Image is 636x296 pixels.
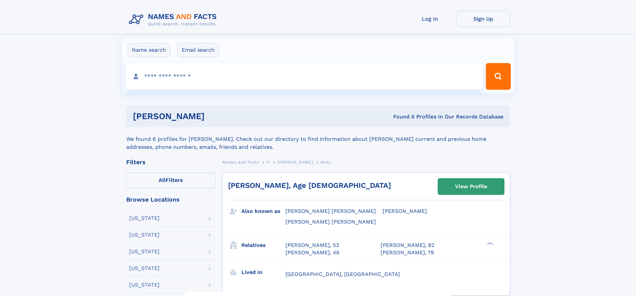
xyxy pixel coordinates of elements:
a: Sign Up [457,11,510,27]
label: Email search [177,43,219,57]
label: Name search [128,43,170,57]
div: We found 6 profiles for [PERSON_NAME]. Check out our directory to find information about [PERSON_... [126,127,510,151]
h3: Relatives [241,240,285,251]
span: [PERSON_NAME] [PERSON_NAME] [285,208,376,214]
span: H [266,160,270,165]
div: Found 6 Profiles In Our Records Database [299,113,503,120]
input: search input [126,63,483,90]
div: [US_STATE] [129,216,160,221]
a: [PERSON_NAME], 53 [285,242,339,249]
div: [US_STATE] [129,266,160,271]
span: [PERSON_NAME] [383,208,427,214]
a: H [266,158,270,166]
a: [PERSON_NAME] [277,158,313,166]
h1: [PERSON_NAME] [133,112,299,120]
div: View Profile [455,179,487,194]
img: Logo Names and Facts [126,11,222,29]
a: [PERSON_NAME], Age [DEMOGRAPHIC_DATA] [228,181,391,190]
a: View Profile [438,179,504,195]
div: [US_STATE] [129,282,160,288]
a: Log In [403,11,457,27]
label: Filters [126,173,216,189]
a: Names and Facts [222,158,259,166]
h3: Lived in [241,267,285,278]
div: Filters [126,159,216,165]
div: Browse Locations [126,197,216,203]
span: [PERSON_NAME] [PERSON_NAME] [285,219,376,225]
h3: Also known as [241,206,285,217]
a: [PERSON_NAME], 82 [381,242,434,249]
span: Kody [321,160,331,165]
span: [PERSON_NAME] [277,160,313,165]
a: [PERSON_NAME], 79 [381,249,434,256]
div: [US_STATE] [129,232,160,238]
a: [PERSON_NAME], 46 [285,249,340,256]
div: ❯ [485,241,493,246]
span: All [159,177,166,183]
span: [GEOGRAPHIC_DATA], [GEOGRAPHIC_DATA] [285,271,400,277]
button: Search Button [486,63,510,90]
div: [US_STATE] [129,249,160,254]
